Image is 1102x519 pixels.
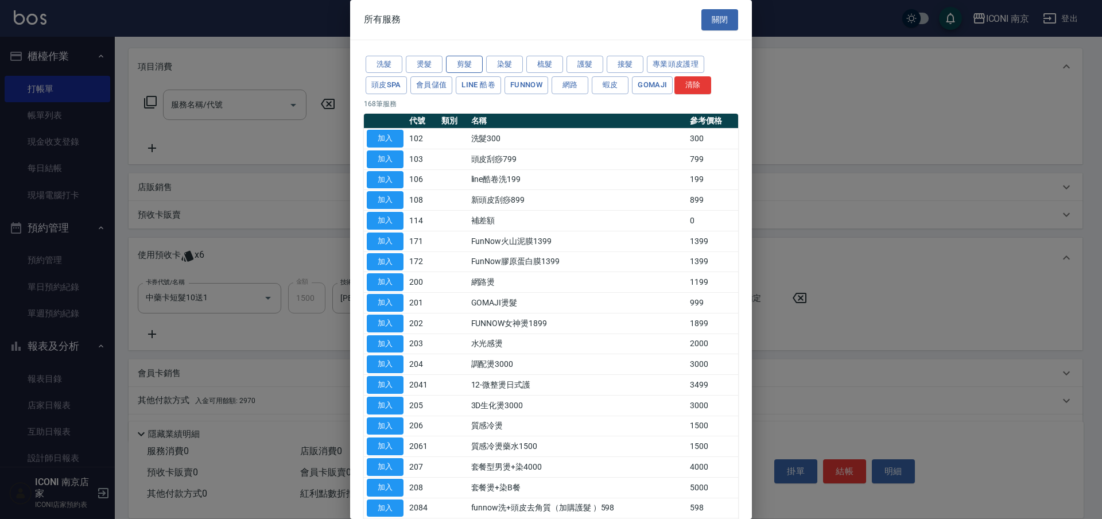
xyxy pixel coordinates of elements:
[406,190,439,211] td: 108
[468,272,688,293] td: 網路燙
[505,76,548,94] button: FUNNOW
[468,477,688,498] td: 套餐燙+染B餐
[687,313,738,334] td: 1899
[406,375,439,396] td: 2041
[687,251,738,272] td: 1399
[406,436,439,457] td: 2061
[687,436,738,457] td: 1500
[687,457,738,478] td: 4000
[406,293,439,313] td: 201
[367,212,403,230] button: 加入
[446,56,483,73] button: 剪髮
[526,56,563,73] button: 梳髮
[367,273,403,291] button: 加入
[406,477,439,498] td: 208
[367,499,403,517] button: 加入
[468,395,688,416] td: 3D生化燙3000
[367,479,403,497] button: 加入
[468,416,688,436] td: 質感冷燙
[468,436,688,457] td: 質感冷燙藥水1500
[687,293,738,313] td: 999
[406,56,443,73] button: 燙髮
[468,149,688,169] td: 頭皮刮痧799
[566,56,603,73] button: 護髮
[367,253,403,271] button: 加入
[366,56,402,73] button: 洗髮
[456,76,501,94] button: LINE 酷卷
[468,457,688,478] td: 套餐型男燙+染4000
[364,99,738,109] p: 168 筆服務
[406,251,439,272] td: 172
[607,56,643,73] button: 接髮
[367,191,403,209] button: 加入
[468,334,688,354] td: 水光感燙
[687,498,738,518] td: 598
[406,129,439,149] td: 102
[674,76,711,94] button: 清除
[687,354,738,375] td: 3000
[647,56,704,73] button: 專業頭皮護理
[367,150,403,168] button: 加入
[367,437,403,455] button: 加入
[468,293,688,313] td: GOMAJI燙髮
[687,395,738,416] td: 3000
[406,211,439,231] td: 114
[687,211,738,231] td: 0
[687,149,738,169] td: 799
[701,9,738,30] button: 關閉
[687,272,738,293] td: 1199
[364,14,401,25] span: 所有服務
[468,251,688,272] td: FunNow膠原蛋白膜1399
[468,231,688,251] td: FunNow火山泥膜1399
[468,169,688,190] td: line酷卷洗199
[406,395,439,416] td: 205
[468,211,688,231] td: 補差額
[439,114,468,129] th: 類別
[552,76,588,94] button: 網路
[406,457,439,478] td: 207
[367,294,403,312] button: 加入
[468,354,688,375] td: 調配燙3000
[687,129,738,149] td: 300
[367,335,403,353] button: 加入
[687,477,738,498] td: 5000
[468,313,688,334] td: FUNNOW女神燙1899
[367,130,403,148] button: 加入
[632,76,673,94] button: Gomaji
[468,129,688,149] td: 洗髮300
[406,354,439,375] td: 204
[687,231,738,251] td: 1399
[367,417,403,435] button: 加入
[410,76,453,94] button: 會員儲值
[468,498,688,518] td: funnow洗+頭皮去角質（加購護髮 ）598
[687,334,738,354] td: 2000
[406,334,439,354] td: 203
[406,313,439,334] td: 202
[367,376,403,394] button: 加入
[367,233,403,250] button: 加入
[367,397,403,415] button: 加入
[367,171,403,189] button: 加入
[406,272,439,293] td: 200
[687,190,738,211] td: 899
[406,149,439,169] td: 103
[486,56,523,73] button: 染髮
[687,416,738,436] td: 1500
[687,169,738,190] td: 199
[468,114,688,129] th: 名稱
[687,114,738,129] th: 參考價格
[406,169,439,190] td: 106
[592,76,628,94] button: 蝦皮
[367,355,403,373] button: 加入
[406,114,439,129] th: 代號
[406,231,439,251] td: 171
[366,76,407,94] button: 頭皮SPA
[468,190,688,211] td: 新頭皮刮痧899
[367,315,403,332] button: 加入
[406,498,439,518] td: 2084
[468,375,688,396] td: 12-微整燙日式護
[367,458,403,476] button: 加入
[406,416,439,436] td: 206
[687,375,738,396] td: 3499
